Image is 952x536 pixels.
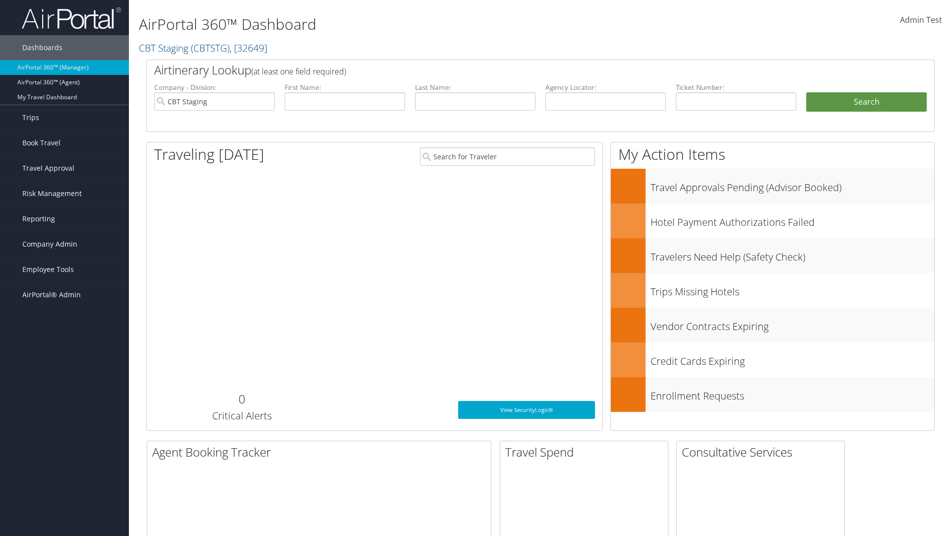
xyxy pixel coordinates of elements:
a: Credit Cards Expiring [611,342,934,377]
h3: Vendor Contracts Expiring [651,315,934,334]
h3: Critical Alerts [154,409,329,423]
span: (at least one field required) [251,66,346,77]
h2: Airtinerary Lookup [154,62,861,78]
span: Admin Test [900,14,942,25]
a: CBT Staging [139,41,267,55]
h3: Credit Cards Expiring [651,349,934,368]
label: Company - Division: [154,82,275,92]
label: Agency Locator: [545,82,666,92]
h2: Agent Booking Tracker [152,444,491,461]
h1: AirPortal 360™ Dashboard [139,14,674,35]
label: Last Name: [415,82,535,92]
a: Trips Missing Hotels [611,273,934,308]
span: Book Travel [22,131,60,155]
span: , [ 32649 ] [230,41,267,55]
h2: 0 [154,391,329,407]
a: Admin Test [900,5,942,36]
span: Employee Tools [22,257,74,282]
span: Reporting [22,206,55,231]
h3: Travel Approvals Pending (Advisor Booked) [651,176,934,195]
span: Dashboards [22,35,62,60]
span: Risk Management [22,181,82,206]
label: Ticket Number: [676,82,796,92]
span: ( CBTSTG ) [191,41,230,55]
h1: Traveling [DATE] [154,144,264,165]
a: View SecurityLogic® [458,401,595,419]
a: Vendor Contracts Expiring [611,308,934,342]
a: Enrollment Requests [611,377,934,412]
h2: Travel Spend [505,444,668,461]
button: Search [806,92,927,112]
h3: Hotel Payment Authorizations Failed [651,210,934,229]
span: Company Admin [22,232,77,257]
a: Hotel Payment Authorizations Failed [611,203,934,238]
span: Travel Approval [22,156,74,181]
h3: Trips Missing Hotels [651,280,934,299]
h3: Travelers Need Help (Safety Check) [651,245,934,264]
a: Travel Approvals Pending (Advisor Booked) [611,169,934,203]
label: First Name: [285,82,405,92]
h3: Enrollment Requests [651,384,934,403]
h2: Consultative Services [682,444,844,461]
input: Search for Traveler [420,147,595,166]
span: Trips [22,105,39,130]
a: Travelers Need Help (Safety Check) [611,238,934,273]
h1: My Action Items [611,144,934,165]
img: airportal-logo.png [22,6,121,30]
span: AirPortal® Admin [22,282,81,307]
